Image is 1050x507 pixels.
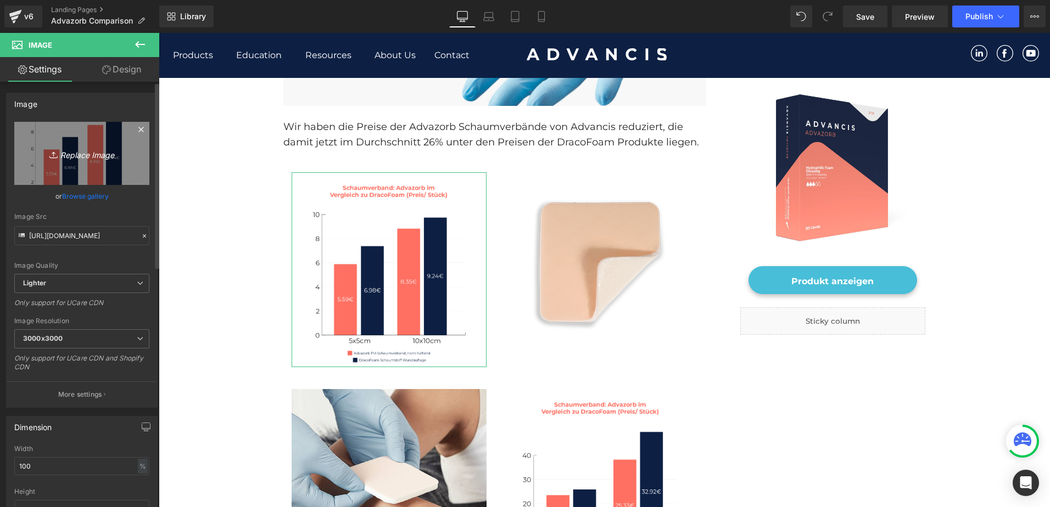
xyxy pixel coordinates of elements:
div: % [138,459,148,474]
span: Resources [147,17,193,27]
span: Contact [276,16,311,29]
div: Dimension [14,416,52,432]
a: Products [14,16,54,29]
button: Redo [817,5,839,27]
span: Preview [905,11,935,22]
b: 3000x3000 [23,334,63,342]
a: v6 [4,5,42,27]
p: More settings [58,390,102,399]
input: auto [14,457,149,475]
button: More settings [7,381,157,407]
div: Only support for UCare CDN [14,298,149,314]
span: Education [77,16,123,29]
p: Wir haben die Preise der Advazorb Schaumverbände von Advancis reduziert, die damit jetzt im Durch... [125,86,548,118]
div: Width [14,445,149,453]
div: Only support for UCare CDN and Shopify CDN [14,354,149,379]
a: Landing Pages [51,5,159,14]
div: Image [14,93,37,109]
a: Produkt anzeigen [590,233,759,261]
a: Tablet [502,5,528,27]
span: Advazorb Comparison [51,16,133,25]
img: Advancis Medical [368,15,508,27]
input: Link [14,226,149,245]
a: Resources [147,16,193,29]
div: Image Quality [14,262,149,269]
div: Image Src [14,213,149,221]
a: Mobile [528,5,555,27]
a: Preview [892,5,948,27]
i: Replace Image [38,147,126,160]
div: v6 [22,9,36,24]
span: Image [29,41,52,49]
span: Products [14,17,54,27]
img: socials_facebook.svg [838,12,854,29]
img: socials_linkedin.svg [812,12,829,29]
b: Lighter [23,279,46,287]
div: or [14,190,149,202]
a: Browse gallery [62,187,109,206]
div: Height [14,488,149,495]
a: Laptop [476,5,502,27]
span: Publish [965,12,993,21]
span: Save [856,11,874,22]
a: Desktop [449,5,476,27]
a: New Library [159,5,214,27]
button: Publish [952,5,1019,27]
a: Design [82,57,161,82]
span: Library [180,12,206,21]
span: Produkt anzeigen [633,243,715,254]
div: Open Intercom Messenger [1013,470,1039,496]
img: socials_youtube.svg [864,12,880,29]
button: More [1024,5,1046,27]
button: Undo [790,5,812,27]
span: About Us [216,16,257,29]
div: Image Resolution [14,317,149,325]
